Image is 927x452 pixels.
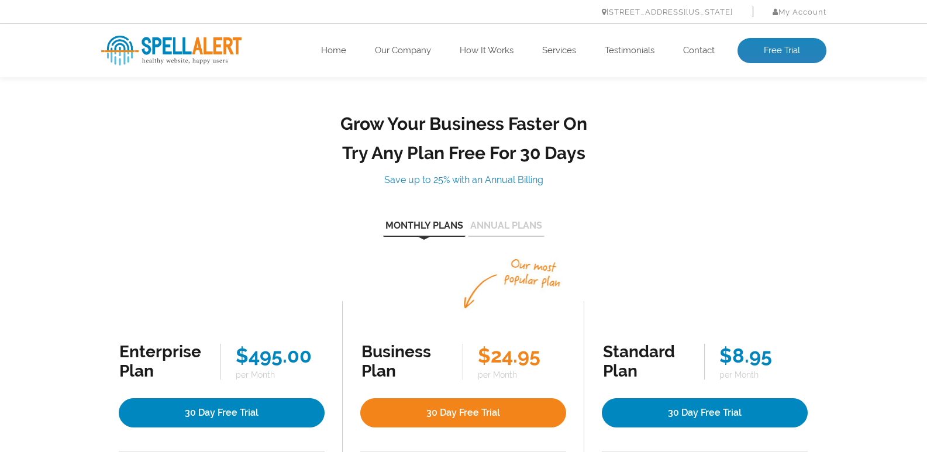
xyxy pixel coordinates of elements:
[119,398,325,427] a: 30 Day Free Trial
[384,174,543,185] span: Save up to 25% with an Annual Billing
[719,344,807,367] div: $8.95
[282,143,645,163] h2: Try Any Plan Free For 30 Days
[719,370,807,379] span: per Month
[119,342,206,381] div: Enterprise Plan
[236,344,323,367] div: $495.00
[236,370,323,379] span: per Month
[360,398,566,427] a: 30 Day Free Trial
[361,342,448,381] div: Business Plan
[478,370,566,379] span: per Month
[468,221,545,237] button: Annual Plans
[478,344,566,367] div: $24.95
[602,398,808,427] a: 30 Day Free Trial
[383,221,466,237] button: Monthly Plans
[282,113,645,134] h2: Grow Your Business Faster On
[603,342,690,381] div: Standard Plan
